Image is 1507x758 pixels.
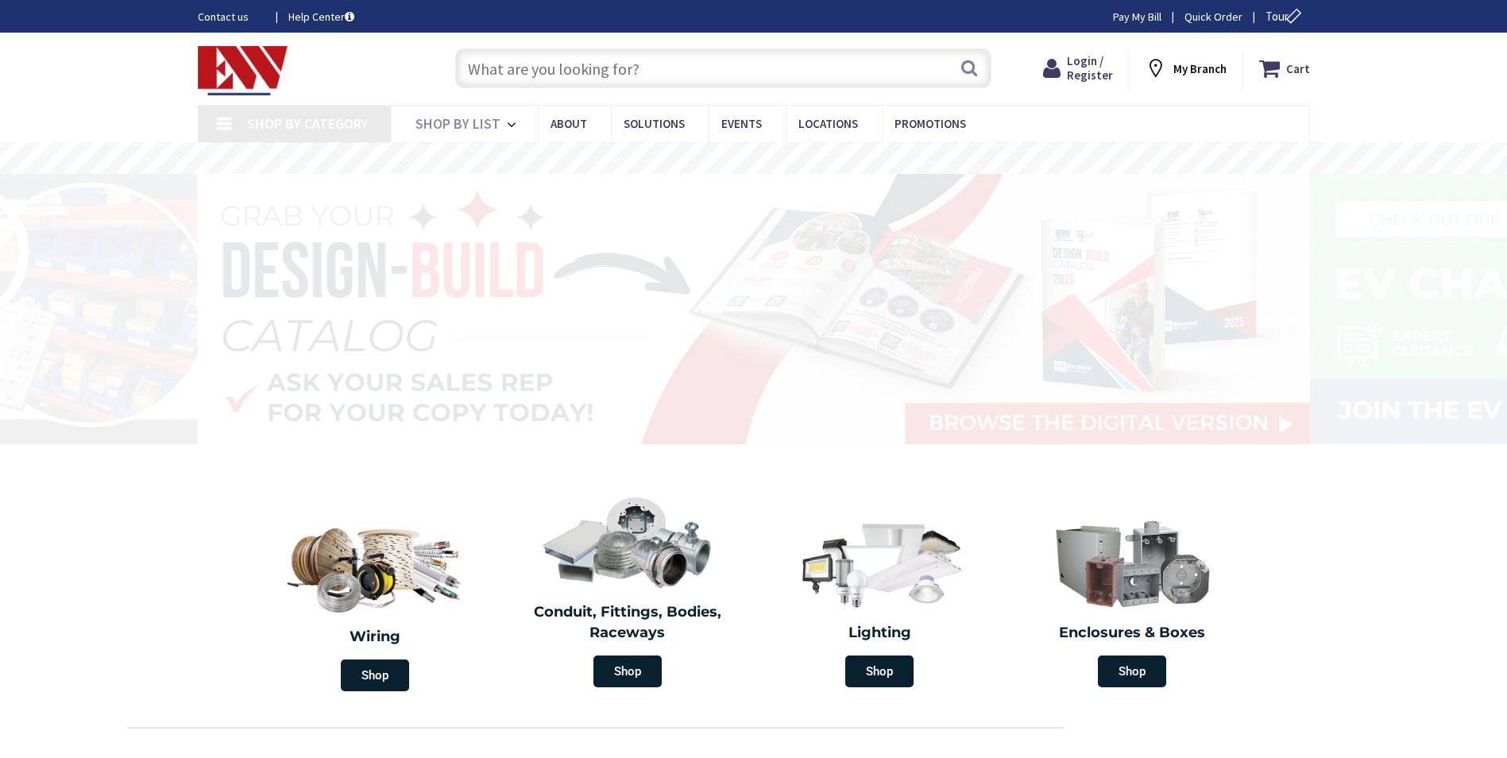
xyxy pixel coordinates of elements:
a: Conduit, Fittings, Bodies, Raceways Shop [505,488,750,695]
span: About [551,116,587,131]
rs-layer: Free Same Day Pickup at 19 Locations [609,150,900,168]
img: Electrical Wholesalers, Inc. [198,46,288,95]
span: Promotions [895,116,966,131]
span: Shop By List [415,114,500,133]
a: Login / Register [1043,54,1113,83]
span: Solutions [624,116,685,131]
a: Pay My Bill [1113,9,1161,25]
span: Login / Register [1067,53,1113,83]
h2: Lighting [766,623,995,644]
div: My Branch [1145,54,1227,83]
span: Shop [341,659,409,691]
h2: Enclosures & Boxes [1018,623,1246,644]
a: Cart [1259,54,1310,83]
span: Shop [593,656,662,687]
a: Quick Order [1184,9,1242,25]
input: What are you looking for? [455,48,991,88]
span: Events [721,116,762,131]
span: Locations [798,116,858,131]
a: Contact us [198,9,263,25]
strong: Cart [1286,54,1310,83]
span: Shop [1098,656,1166,687]
strong: My Branch [1173,61,1227,76]
a: Help Center [288,9,354,25]
span: Shop By Category [247,114,369,133]
h2: Wiring [257,627,494,648]
span: Tour [1265,9,1306,24]
a: Wiring Shop [249,509,502,699]
a: Lighting Shop [758,509,1003,695]
span: Shop [845,656,914,687]
a: Enclosures & Boxes Shop [1010,509,1254,695]
h2: Conduit, Fittings, Bodies, Raceways [513,602,742,643]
